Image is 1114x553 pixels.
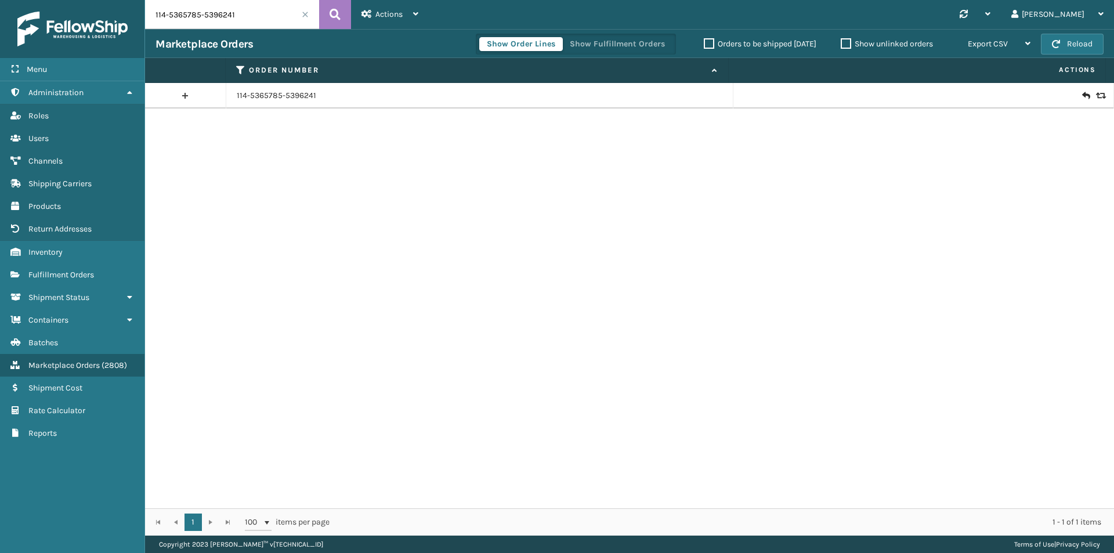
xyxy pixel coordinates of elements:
[704,39,816,49] label: Orders to be shipped [DATE]
[28,383,82,393] span: Shipment Cost
[159,536,323,553] p: Copyright 2023 [PERSON_NAME]™ v [TECHNICAL_ID]
[28,111,49,121] span: Roles
[375,9,403,19] span: Actions
[479,37,563,51] button: Show Order Lines
[28,156,63,166] span: Channels
[237,90,316,102] a: 114-5365785-5396241
[28,270,94,280] span: Fulfillment Orders
[1096,92,1103,100] i: Replace
[249,65,706,75] label: Order Number
[968,39,1008,49] span: Export CSV
[732,60,1103,79] span: Actions
[17,12,128,46] img: logo
[562,37,672,51] button: Show Fulfillment Orders
[28,224,92,234] span: Return Addresses
[28,338,58,348] span: Batches
[28,247,63,257] span: Inventory
[1041,34,1104,55] button: Reload
[28,315,68,325] span: Containers
[28,428,57,438] span: Reports
[1014,540,1054,548] a: Terms of Use
[102,360,127,370] span: ( 2808 )
[1082,90,1089,102] i: Create Return Label
[28,201,61,211] span: Products
[155,37,253,51] h3: Marketplace Orders
[28,406,85,415] span: Rate Calculator
[28,360,100,370] span: Marketplace Orders
[1056,540,1100,548] a: Privacy Policy
[28,88,84,97] span: Administration
[27,64,47,74] span: Menu
[841,39,933,49] label: Show unlinked orders
[28,179,92,189] span: Shipping Carriers
[28,292,89,302] span: Shipment Status
[185,514,202,531] a: 1
[28,133,49,143] span: Users
[1014,536,1100,553] div: |
[245,514,330,531] span: items per page
[245,516,262,528] span: 100
[346,516,1101,528] div: 1 - 1 of 1 items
